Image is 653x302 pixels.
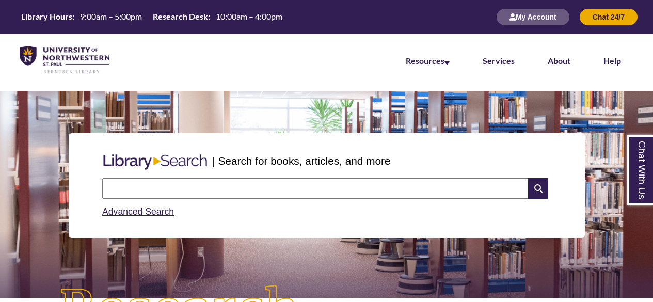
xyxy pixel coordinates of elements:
i: Search [528,178,548,199]
a: Resources [406,56,450,66]
a: Chat 24/7 [580,12,638,21]
span: 9:00am – 5:00pm [80,11,142,21]
img: Libary Search [98,150,212,174]
span: 10:00am – 4:00pm [216,11,282,21]
a: Services [483,56,515,66]
p: | Search for books, articles, and more [212,153,390,169]
button: My Account [497,9,569,25]
img: UNWSP Library Logo [20,46,109,74]
button: Chat 24/7 [580,9,638,25]
th: Research Desk: [149,11,212,22]
th: Library Hours: [17,11,76,22]
a: About [548,56,570,66]
a: Help [603,56,621,66]
a: Hours Today [17,11,286,23]
a: Advanced Search [102,206,174,217]
a: My Account [497,12,569,21]
table: Hours Today [17,11,286,22]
